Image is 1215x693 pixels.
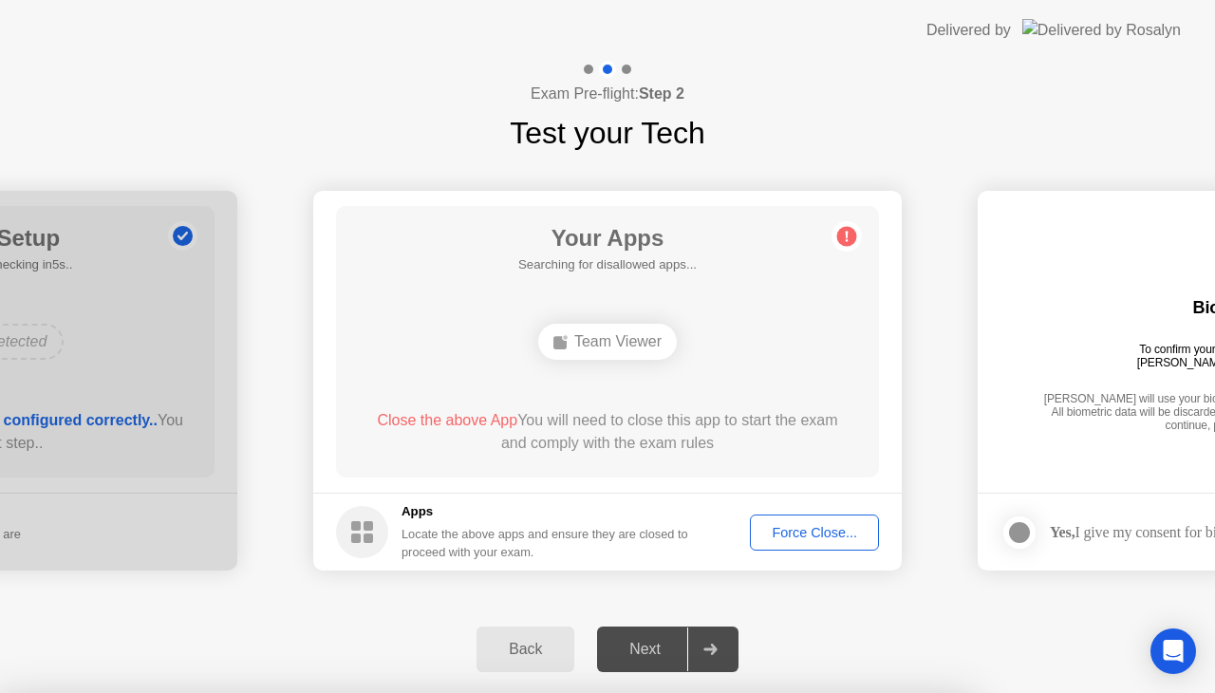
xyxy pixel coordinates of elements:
[603,641,687,658] div: Next
[364,409,852,455] div: You will need to close this app to start the exam and comply with the exam rules
[402,502,689,521] h5: Apps
[639,85,684,102] b: Step 2
[926,19,1011,42] div: Delivered by
[377,412,517,428] span: Close the above App
[1022,19,1181,41] img: Delivered by Rosalyn
[538,324,677,360] div: Team Viewer
[518,255,697,274] h5: Searching for disallowed apps...
[482,641,569,658] div: Back
[1050,524,1075,540] strong: Yes,
[757,525,872,540] div: Force Close...
[402,525,689,561] div: Locate the above apps and ensure they are closed to proceed with your exam.
[518,221,697,255] h1: Your Apps
[531,83,684,105] h4: Exam Pre-flight:
[1150,628,1196,674] div: Open Intercom Messenger
[510,110,705,156] h1: Test your Tech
